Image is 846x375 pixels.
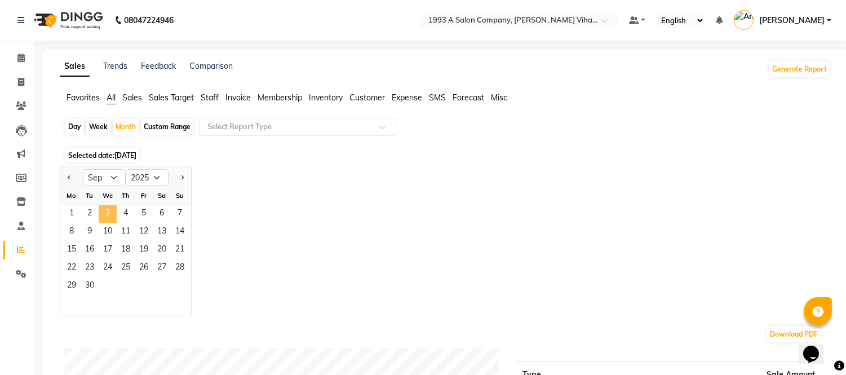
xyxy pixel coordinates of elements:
[63,205,81,223] span: 1
[135,223,153,241] span: 12
[767,327,821,342] button: Download PDF
[67,92,100,103] span: Favorites
[201,92,219,103] span: Staff
[153,223,171,241] span: 13
[117,241,135,259] div: Thursday, September 18, 2025
[117,259,135,277] span: 25
[117,205,135,223] span: 4
[171,187,189,205] div: Su
[153,241,171,259] div: Saturday, September 20, 2025
[114,151,136,160] span: [DATE]
[153,241,171,259] span: 20
[99,241,117,259] span: 17
[153,223,171,241] div: Saturday, September 13, 2025
[759,15,825,27] span: [PERSON_NAME]
[392,92,422,103] span: Expense
[171,259,189,277] span: 28
[63,223,81,241] span: 8
[135,205,153,223] span: 5
[149,92,194,103] span: Sales Target
[124,5,174,36] b: 08047224946
[189,61,233,71] a: Comparison
[60,56,90,77] a: Sales
[225,92,251,103] span: Invoice
[117,223,135,241] span: 11
[135,241,153,259] span: 19
[81,241,99,259] span: 16
[63,277,81,295] span: 29
[81,223,99,241] span: 9
[29,5,106,36] img: logo
[103,61,127,71] a: Trends
[81,205,99,223] span: 2
[86,119,110,135] div: Week
[81,223,99,241] div: Tuesday, September 9, 2025
[113,119,139,135] div: Month
[81,277,99,295] div: Tuesday, September 30, 2025
[171,241,189,259] span: 21
[141,119,193,135] div: Custom Range
[81,205,99,223] div: Tuesday, September 2, 2025
[83,169,126,186] select: Select month
[429,92,446,103] span: SMS
[135,223,153,241] div: Friday, September 12, 2025
[117,241,135,259] span: 18
[153,205,171,223] span: 6
[65,169,74,187] button: Previous month
[63,277,81,295] div: Monday, September 29, 2025
[63,187,81,205] div: Mo
[99,223,117,241] span: 10
[178,169,187,187] button: Next month
[135,259,153,277] span: 26
[107,92,116,103] span: All
[81,241,99,259] div: Tuesday, September 16, 2025
[141,61,176,71] a: Feedback
[81,259,99,277] div: Tuesday, September 23, 2025
[126,169,169,186] select: Select year
[309,92,343,103] span: Inventory
[135,259,153,277] div: Friday, September 26, 2025
[81,259,99,277] span: 23
[63,205,81,223] div: Monday, September 1, 2025
[65,119,84,135] div: Day
[122,92,142,103] span: Sales
[117,259,135,277] div: Thursday, September 25, 2025
[63,241,81,259] span: 15
[99,259,117,277] span: 24
[799,330,835,364] iframe: chat widget
[117,205,135,223] div: Thursday, September 4, 2025
[99,223,117,241] div: Wednesday, September 10, 2025
[135,187,153,205] div: Fr
[491,92,507,103] span: Misc
[135,205,153,223] div: Friday, September 5, 2025
[734,10,754,30] img: Anuja
[258,92,302,103] span: Membership
[99,241,117,259] div: Wednesday, September 17, 2025
[99,187,117,205] div: We
[63,241,81,259] div: Monday, September 15, 2025
[171,241,189,259] div: Sunday, September 21, 2025
[81,277,99,295] span: 30
[99,205,117,223] div: Wednesday, September 3, 2025
[63,259,81,277] span: 22
[99,205,117,223] span: 3
[117,187,135,205] div: Th
[153,205,171,223] div: Saturday, September 6, 2025
[171,259,189,277] div: Sunday, September 28, 2025
[349,92,385,103] span: Customer
[453,92,484,103] span: Forecast
[171,223,189,241] span: 14
[171,223,189,241] div: Sunday, September 14, 2025
[135,241,153,259] div: Friday, September 19, 2025
[171,205,189,223] div: Sunday, September 7, 2025
[153,259,171,277] span: 27
[81,187,99,205] div: Tu
[153,187,171,205] div: Sa
[171,205,189,223] span: 7
[117,223,135,241] div: Thursday, September 11, 2025
[65,148,139,162] span: Selected date:
[769,61,830,77] button: Generate Report
[63,259,81,277] div: Monday, September 22, 2025
[63,223,81,241] div: Monday, September 8, 2025
[153,259,171,277] div: Saturday, September 27, 2025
